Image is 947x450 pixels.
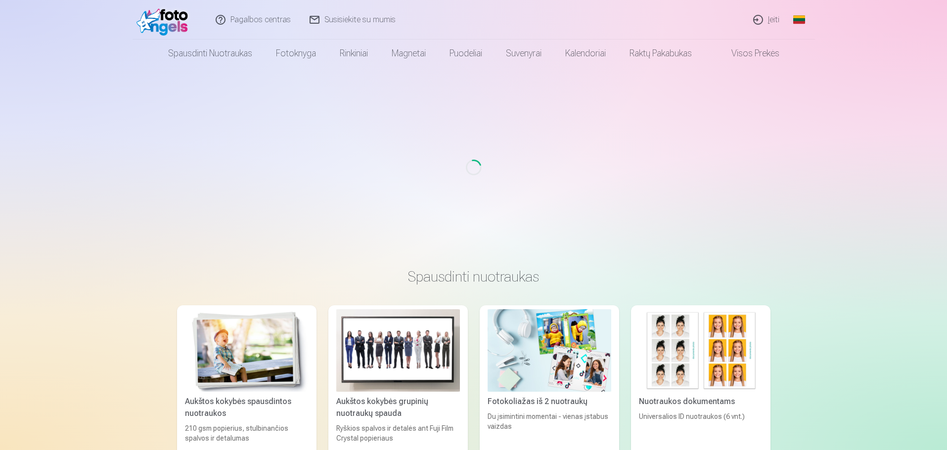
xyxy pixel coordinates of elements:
div: Ryškios spalvos ir detalės ant Fuji Film Crystal popieriaus [332,423,464,443]
a: Raktų pakabukas [618,40,704,67]
img: Aukštos kokybės grupinių nuotraukų spauda [336,309,460,392]
h3: Spausdinti nuotraukas [185,268,763,286]
a: Magnetai [380,40,438,67]
img: /fa2 [136,4,193,36]
a: Rinkiniai [328,40,380,67]
img: Nuotraukos dokumentams [639,309,763,392]
a: Visos prekės [704,40,791,67]
div: Fotokoliažas iš 2 nuotraukų [484,396,615,408]
div: 210 gsm popierius, stulbinančios spalvos ir detalumas [181,423,313,443]
div: Universalios ID nuotraukos (6 vnt.) [635,411,767,443]
a: Kalendoriai [553,40,618,67]
div: Aukštos kokybės spausdintos nuotraukos [181,396,313,419]
a: Spausdinti nuotraukas [156,40,264,67]
a: Suvenyrai [494,40,553,67]
div: Du įsimintini momentai - vienas įstabus vaizdas [484,411,615,443]
img: Fotokoliažas iš 2 nuotraukų [488,309,611,392]
div: Aukštos kokybės grupinių nuotraukų spauda [332,396,464,419]
img: Aukštos kokybės spausdintos nuotraukos [185,309,309,392]
a: Fotoknyga [264,40,328,67]
div: Nuotraukos dokumentams [635,396,767,408]
a: Puodeliai [438,40,494,67]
